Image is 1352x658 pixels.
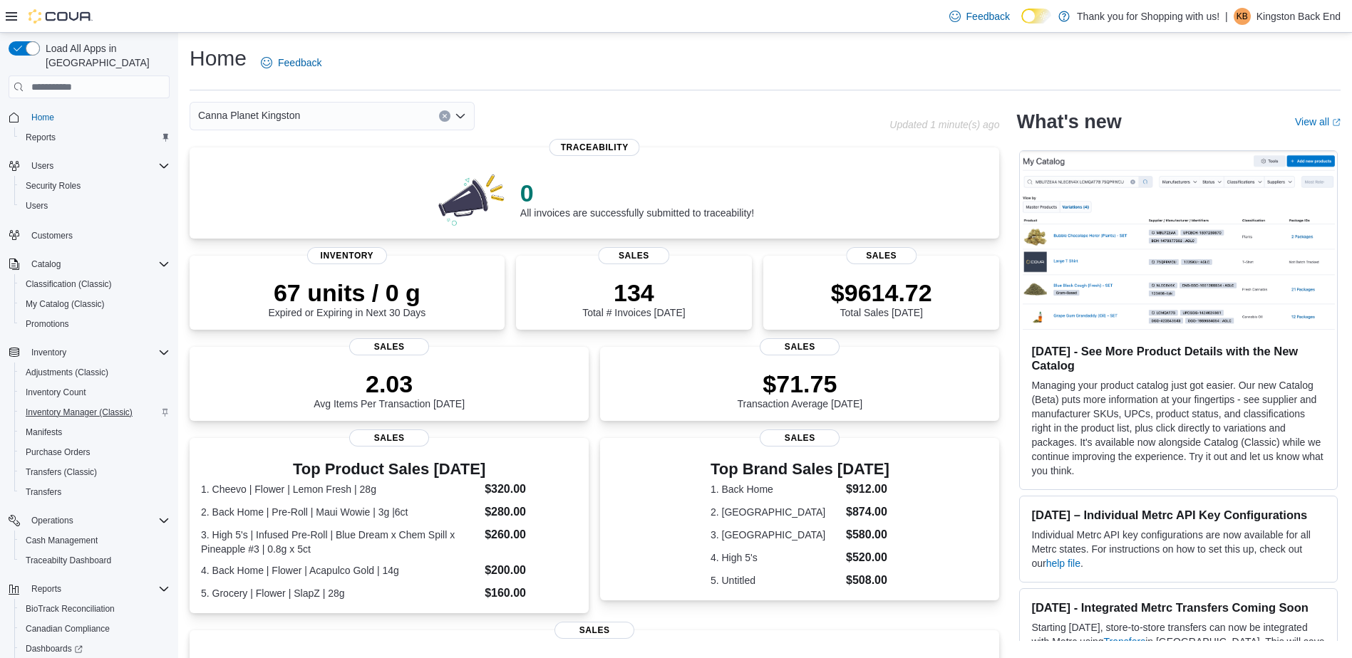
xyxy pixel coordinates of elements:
span: Reports [20,129,170,146]
img: 0 [435,170,509,227]
button: Transfers [14,482,175,502]
span: Purchase Orders [20,444,170,461]
button: My Catalog (Classic) [14,294,175,314]
span: Cash Management [26,535,98,546]
button: Open list of options [455,110,466,122]
dt: 4. Back Home | Flower | Acapulco Gold | 14g [201,563,479,578]
dt: 3. [GEOGRAPHIC_DATA] [711,528,840,542]
button: Inventory Count [14,382,175,402]
button: Adjustments (Classic) [14,362,175,382]
a: Transfers [20,484,67,501]
span: Feedback [966,9,1010,23]
span: Transfers (Classic) [20,464,170,481]
dt: 3. High 5's | Infused Pre-Roll | Blue Dream x Chem Spill x Pineapple #3 | 0.8g x 5ct [201,528,479,556]
a: Dashboards [20,640,88,657]
a: Transfers [1104,636,1146,647]
button: Reports [3,579,175,599]
button: BioTrack Reconciliation [14,599,175,619]
span: Reports [26,580,170,597]
span: Security Roles [20,177,170,194]
p: 67 units / 0 g [268,278,425,307]
span: Sales [846,247,917,264]
button: Catalog [26,256,66,273]
a: Feedback [255,48,327,77]
span: Purchase Orders [26,446,91,458]
p: 0 [520,179,754,207]
dd: $580.00 [846,526,889,543]
span: Dashboards [26,643,83,654]
h3: Top Brand Sales [DATE] [711,461,889,478]
div: All invoices are successfully submitted to traceability! [520,179,754,219]
span: Customers [31,230,73,241]
p: $71.75 [738,370,863,398]
a: My Catalog (Classic) [20,296,110,313]
span: Feedback [278,56,321,70]
span: Adjustments (Classic) [20,364,170,381]
span: Traceability [549,139,640,156]
span: Adjustments (Classic) [26,367,108,378]
dt: 5. Grocery | Flower | SlapZ | 28g [201,586,479,600]
dt: 5. Untitled [711,573,840,587]
button: Reports [14,127,175,147]
span: Users [20,197,170,214]
span: Transfers (Classic) [26,466,97,478]
span: Dashboards [20,640,170,657]
a: Canadian Compliance [20,620,115,637]
p: Kingston Back End [1256,8,1341,25]
a: Classification (Classic) [20,276,118,293]
span: Home [31,112,54,123]
span: Inventory Manager (Classic) [20,404,170,421]
span: BioTrack Reconciliation [20,600,170,617]
span: Inventory [26,344,170,361]
span: Promotions [20,315,170,333]
span: Transfers [26,486,61,498]
dt: 1. Back Home [711,482,840,496]
a: Users [20,197,53,214]
a: Home [26,109,60,126]
dd: $320.00 [485,481,577,498]
dt: 4. High 5's [711,550,840,565]
span: Traceabilty Dashboard [26,555,111,566]
dd: $874.00 [846,503,889,521]
dd: $912.00 [846,481,889,498]
a: help file [1046,558,1080,569]
a: BioTrack Reconciliation [20,600,120,617]
span: Sales [599,247,669,264]
button: Operations [26,512,79,529]
span: Canadian Compliance [20,620,170,637]
span: Users [31,160,53,172]
span: Transfers [20,484,170,501]
button: Cash Management [14,531,175,550]
span: Operations [26,512,170,529]
span: My Catalog (Classic) [20,296,170,313]
p: Managing your product catalog just got easier. Our new Catalog (Beta) puts more information at yo... [1031,378,1326,478]
button: Manifests [14,422,175,442]
a: Promotions [20,315,75,333]
span: Operations [31,515,73,526]
span: Inventory Count [20,384,170,401]
dd: $508.00 [846,572,889,589]
div: Transaction Average [DATE] [738,370,863,409]
span: Traceabilty Dashboard [20,552,170,569]
button: Promotions [14,314,175,334]
button: Customers [3,224,175,245]
span: Inventory [31,347,66,358]
span: Sales [349,338,429,355]
a: Inventory Manager (Classic) [20,404,138,421]
a: Adjustments (Classic) [20,364,114,381]
dd: $520.00 [846,549,889,566]
dt: 2. Back Home | Pre-Roll | Maui Wowie | 3g |6ct [201,505,479,519]
span: Canadian Compliance [26,623,110,634]
p: Thank you for Shopping with us! [1077,8,1219,25]
span: Inventory Manager (Classic) [26,407,133,418]
span: Reports [31,583,61,595]
dd: $280.00 [485,503,577,521]
button: Users [3,156,175,176]
span: Promotions [26,318,69,330]
input: Dark Mode [1021,9,1051,23]
span: Users [26,200,48,211]
a: Transfers (Classic) [20,464,103,481]
a: Customers [26,227,78,244]
a: Inventory Count [20,384,92,401]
